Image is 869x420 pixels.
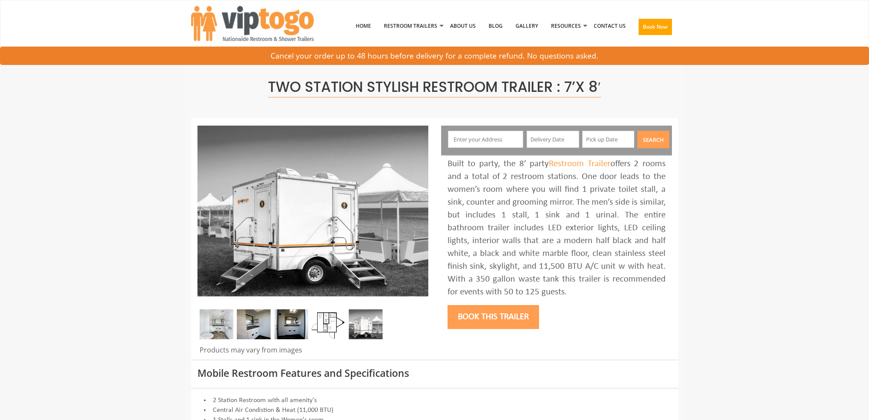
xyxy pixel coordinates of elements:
img: Floor Plan of 2 station Mini restroom with sink and toilet [312,309,345,339]
a: Gallery [509,4,545,48]
span: Two Station Stylish Restroom Trailer : 7’x 8′ [268,77,601,97]
img: A mini restroom trailer with two separate stations and separate doors for males and females [349,309,383,339]
a: Blog [482,4,509,48]
img: DSC_0016_email [237,309,271,339]
img: A mini restroom trailer with two separate stations and separate doors for males and females [197,126,428,297]
img: Inside of complete restroom with a stall, a urinal, tissue holders, cabinets and mirror [200,309,233,339]
a: Book Now [632,4,678,53]
li: Central Air Condistion & Heat (11,000 BTU) [197,405,672,415]
img: DSC_0004_email [274,309,308,339]
a: Resources [545,4,587,48]
button: Book Now [639,19,672,35]
a: Restroom Trailers [377,4,444,48]
a: Contact Us [587,4,632,48]
h3: Mobile Restroom Features and Specifications [197,368,672,379]
li: 2 Station Restroom with all amenity's [197,396,672,405]
input: Delivery Date [527,131,579,148]
input: Enter your Address [448,131,523,148]
img: VIPTOGO [191,6,314,41]
button: Book this trailer [448,305,539,329]
a: Restroom Trailer [549,159,610,168]
a: About Us [444,4,482,48]
div: Products may vary from images [197,345,428,360]
input: Pick up Date [582,131,635,148]
button: Search [637,131,669,148]
div: Built to party, the 8’ party offers 2 rooms and a total of 2 restroom stations. One door leads to... [448,158,666,299]
a: Home [349,4,377,48]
